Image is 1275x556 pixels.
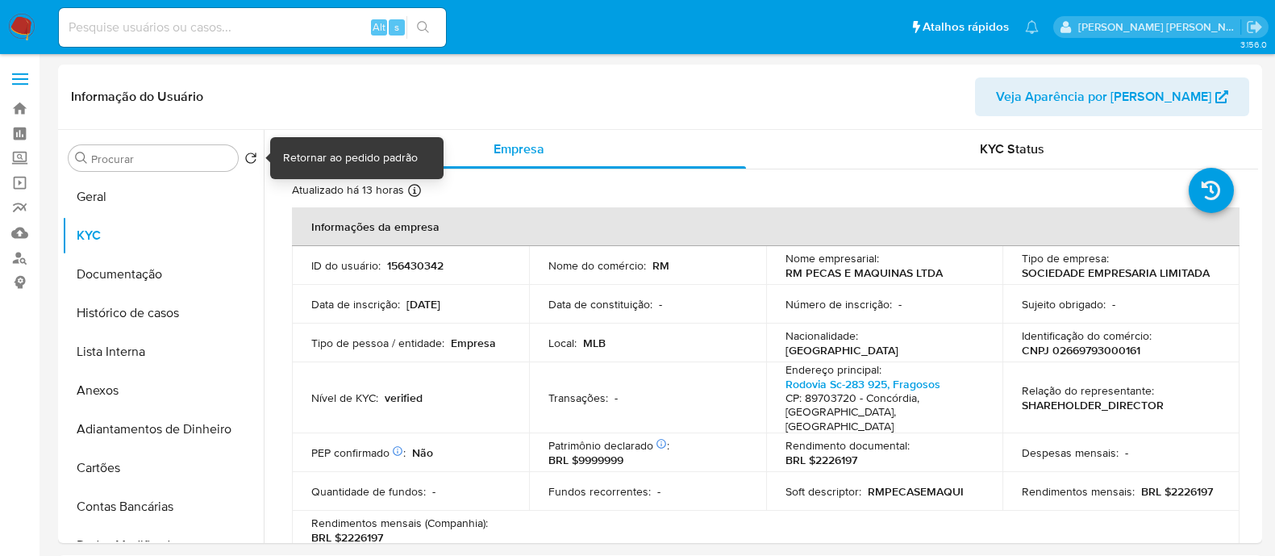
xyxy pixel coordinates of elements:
[406,16,440,39] button: search-icon
[975,77,1249,116] button: Veja Aparência por [PERSON_NAME]
[311,297,400,311] p: Data de inscrição :
[1025,20,1039,34] a: Notificações
[785,343,898,357] p: [GEOGRAPHIC_DATA]
[62,255,264,294] button: Documentação
[785,362,881,377] p: Endereço principal :
[62,371,264,410] button: Anexos
[494,140,544,158] span: Empresa
[548,297,652,311] p: Data de constituição :
[548,258,646,273] p: Nome do comércio :
[1246,19,1263,36] a: Sair
[59,17,446,38] input: Pesquise usuários ou casos...
[548,484,651,499] p: Fundos recorrentes :
[548,391,608,405] p: Transações :
[652,258,669,273] p: RM
[785,391,977,434] h4: CP: 89703720 - Concórdia, [GEOGRAPHIC_DATA], [GEOGRAPHIC_DATA]
[412,445,433,460] p: Não
[1078,19,1241,35] p: anna.almeida@mercadopago.com.br
[292,182,404,198] p: Atualizado há 13 horas
[1022,383,1154,398] p: Relação do representante :
[868,484,964,499] p: RMPECASEMAQUI
[311,530,383,545] p: BRL $2226197
[1141,484,1213,499] p: BRL $2226197
[373,19,385,35] span: Alt
[1022,265,1210,280] p: SOCIEDADE EMPRESARIA LIMITADA
[659,297,662,311] p: -
[311,258,381,273] p: ID do usuário :
[1022,398,1164,412] p: SHAREHOLDER_DIRECTOR
[785,328,858,343] p: Nacionalidade :
[785,484,861,499] p: Soft descriptor :
[311,445,406,460] p: PEP confirmado :
[75,152,88,165] button: Procurar
[1112,297,1115,311] p: -
[432,484,435,499] p: -
[71,89,203,105] h1: Informação do Usuário
[311,484,426,499] p: Quantidade de fundos :
[1022,251,1109,265] p: Tipo de empresa :
[785,265,943,280] p: RM PECAS E MAQUINAS LTDA
[785,251,879,265] p: Nome empresarial :
[898,297,902,311] p: -
[980,140,1044,158] span: KYC Status
[91,152,231,166] input: Procurar
[311,391,378,405] p: Nível de KYC :
[283,150,418,166] div: Retornar ao pedido padrão
[1022,297,1106,311] p: Sujeito obrigado :
[62,178,264,216] button: Geral
[62,487,264,526] button: Contas Bancárias
[311,516,488,530] p: Rendimentos mensais (Companhia) :
[387,258,444,273] p: 156430342
[62,332,264,371] button: Lista Interna
[1022,445,1119,460] p: Despesas mensais :
[785,438,910,453] p: Rendimento documental :
[62,449,264,487] button: Cartões
[785,297,892,311] p: Número de inscrição :
[583,336,606,350] p: MLB
[385,391,423,405] p: verified
[923,19,1009,36] span: Atalhos rápidos
[996,77,1211,116] span: Veja Aparência por [PERSON_NAME]
[406,297,440,311] p: [DATE]
[451,336,496,350] p: Empresa
[311,336,444,350] p: Tipo de pessoa / entidade :
[548,438,669,453] p: Patrimônio declarado :
[244,152,257,169] button: Retornar ao pedido padrão
[657,484,660,499] p: -
[62,216,264,255] button: KYC
[62,294,264,332] button: Histórico de casos
[292,207,1240,246] th: Informações da empresa
[1022,328,1152,343] p: Identificação do comércio :
[548,336,577,350] p: Local :
[785,376,940,392] a: Rodovia Sc-283 925, Fragosos
[394,19,399,35] span: s
[548,453,623,467] p: BRL $9999999
[615,391,618,405] p: -
[785,453,857,467] p: BRL $2226197
[62,410,264,449] button: Adiantamentos de Dinheiro
[1022,484,1135,499] p: Rendimentos mensais :
[1125,445,1128,460] p: -
[1022,343,1140,357] p: CNPJ 02669793000161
